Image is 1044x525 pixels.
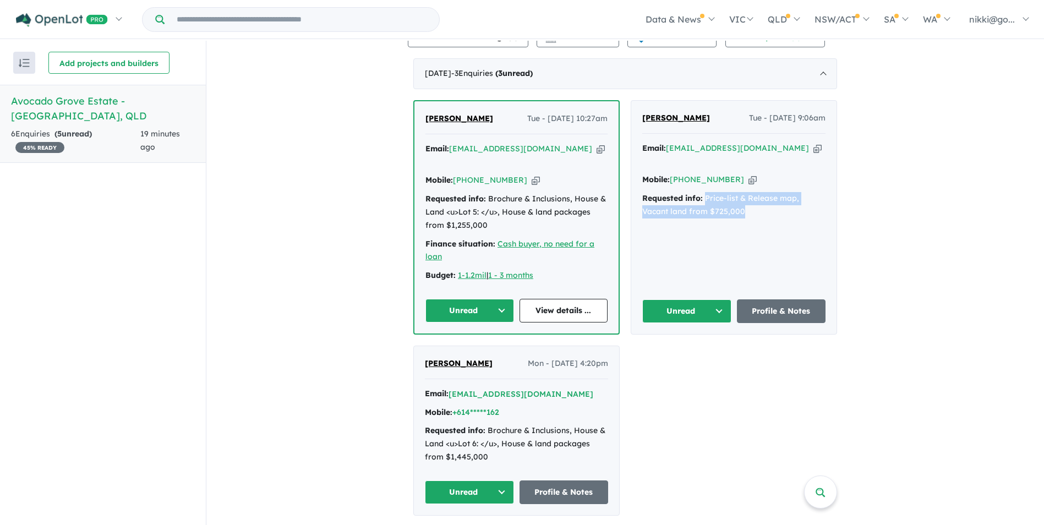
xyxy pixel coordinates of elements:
button: Unread [642,299,731,323]
a: 1-1.2mil [458,270,487,280]
h5: Avocado Grove Estate - [GEOGRAPHIC_DATA] , QLD [11,94,195,123]
button: Unread [425,480,514,504]
strong: Email: [425,144,449,154]
strong: Requested info: [642,193,703,203]
strong: Finance situation: [425,239,495,249]
a: Profile & Notes [737,299,826,323]
div: Price-list & Release map, Vacant land from $725,000 [642,192,826,218]
strong: ( unread) [54,129,92,139]
a: [EMAIL_ADDRESS][DOMAIN_NAME] [449,144,592,154]
a: [PHONE_NUMBER] [670,174,744,184]
div: 6 Enquir ies [11,128,140,154]
button: Copy [813,143,822,154]
img: Openlot PRO Logo White [16,13,108,27]
a: View details ... [520,299,608,322]
strong: Email: [642,143,666,153]
a: Profile & Notes [520,480,609,504]
button: Copy [532,174,540,186]
a: [PHONE_NUMBER] [453,175,527,185]
strong: Requested info: [425,425,485,435]
span: 3 [498,68,502,78]
button: Copy [597,143,605,155]
strong: Mobile: [642,174,670,184]
a: [PERSON_NAME] [425,112,493,125]
div: Brochure & Inclusions, House & Land <u>Lot 6: </u>, House & land packages from $1,445,000 [425,424,608,463]
a: [EMAIL_ADDRESS][DOMAIN_NAME] [666,143,809,153]
strong: Email: [425,389,449,398]
input: Try estate name, suburb, builder or developer [167,8,437,31]
span: Tue - [DATE] 9:06am [749,112,826,125]
a: [PERSON_NAME] [425,357,493,370]
button: Add projects and builders [48,52,170,74]
a: 1 - 3 months [488,270,533,280]
strong: Mobile: [425,175,453,185]
div: [DATE] [413,58,837,89]
span: 19 minutes ago [140,129,180,152]
img: sort.svg [19,59,30,67]
button: [EMAIL_ADDRESS][DOMAIN_NAME] [449,389,593,400]
a: Cash buyer, no need for a loan [425,239,594,262]
span: - 3 Enquir ies [451,68,533,78]
span: Tue - [DATE] 10:27am [527,112,608,125]
strong: Budget: [425,270,456,280]
span: 5 [57,129,62,139]
span: [PERSON_NAME] [642,113,710,123]
span: 45 % READY [15,142,64,153]
strong: Mobile: [425,407,452,417]
strong: ( unread) [495,68,533,78]
span: [PERSON_NAME] [425,113,493,123]
span: nikki@go... [969,14,1015,25]
strong: Requested info: [425,194,486,204]
button: Unread [425,299,514,322]
span: Mon - [DATE] 4:20pm [528,357,608,370]
span: [PERSON_NAME] [425,358,493,368]
button: Copy [748,174,757,185]
a: [PERSON_NAME] [642,112,710,125]
div: | [425,269,608,282]
div: Brochure & Inclusions, House & Land <u>Lot 5: </u>, House & land packages from $1,255,000 [425,193,608,232]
